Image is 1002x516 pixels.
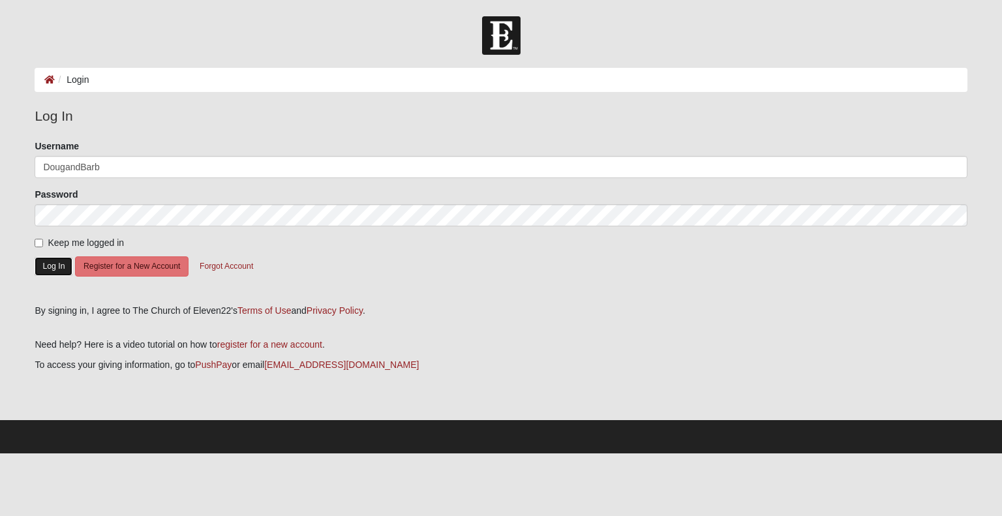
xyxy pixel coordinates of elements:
[48,237,124,248] span: Keep me logged in
[35,106,967,127] legend: Log In
[264,359,419,370] a: [EMAIL_ADDRESS][DOMAIN_NAME]
[217,339,322,350] a: register for a new account
[35,257,72,276] button: Log In
[482,16,521,55] img: Church of Eleven22 Logo
[237,305,291,316] a: Terms of Use
[35,188,78,201] label: Password
[191,256,262,277] button: Forgot Account
[35,239,43,247] input: Keep me logged in
[307,305,363,316] a: Privacy Policy
[75,256,189,277] button: Register for a New Account
[35,304,967,318] div: By signing in, I agree to The Church of Eleven22's and .
[35,140,79,153] label: Username
[35,338,967,352] p: Need help? Here is a video tutorial on how to .
[195,359,232,370] a: PushPay
[35,358,967,372] p: To access your giving information, go to or email
[55,73,89,87] li: Login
